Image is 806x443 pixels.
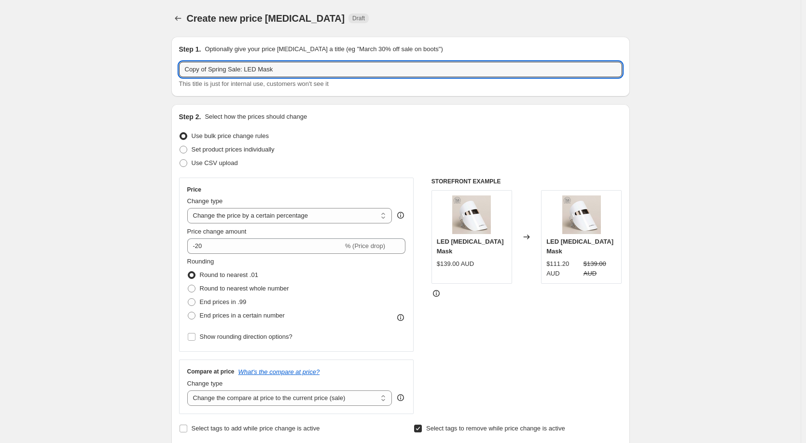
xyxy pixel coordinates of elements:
span: Show rounding direction options? [200,333,292,340]
span: Select tags to add while price change is active [192,425,320,432]
h6: STOREFRONT EXAMPLE [431,178,622,185]
span: Round to nearest .01 [200,271,258,278]
span: Change type [187,197,223,205]
span: Price change amount [187,228,247,235]
span: Create new price [MEDICAL_DATA] [187,13,345,24]
span: Rounding [187,258,214,265]
span: Round to nearest whole number [200,285,289,292]
input: 30% off holiday sale [179,62,622,77]
span: Select tags to remove while price change is active [426,425,565,432]
span: $111.20 AUD [546,260,569,277]
span: This title is just for internal use, customers won't see it [179,80,329,87]
div: help [396,393,405,402]
span: $139.00 AUD [584,260,606,277]
h3: Compare at price [187,368,235,375]
span: LED [MEDICAL_DATA] Mask [437,238,504,255]
div: help [396,210,405,220]
span: End prices in .99 [200,298,247,305]
p: Select how the prices should change [205,112,307,122]
h3: Price [187,186,201,194]
span: % (Price drop) [345,242,385,249]
span: End prices in a certain number [200,312,285,319]
span: Use CSV upload [192,159,238,166]
h2: Step 2. [179,112,201,122]
p: Optionally give your price [MEDICAL_DATA] a title (eg "March 30% off sale on boots") [205,44,443,54]
img: Mask_Image_80x.png [452,195,491,234]
input: -15 [187,238,343,254]
button: Price change jobs [171,12,185,25]
img: Mask_Image_80x.png [562,195,601,234]
span: Set product prices individually [192,146,275,153]
span: Use bulk price change rules [192,132,269,139]
button: What's the compare at price? [238,368,320,375]
span: LED [MEDICAL_DATA] Mask [546,238,613,255]
span: $139.00 AUD [437,260,474,267]
span: Draft [352,14,365,22]
h2: Step 1. [179,44,201,54]
span: Change type [187,380,223,387]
